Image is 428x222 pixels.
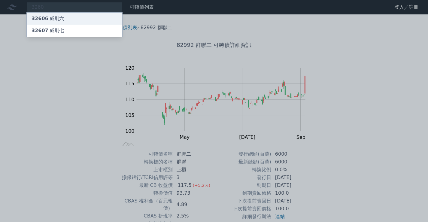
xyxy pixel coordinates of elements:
[32,15,64,22] div: 威剛六
[27,13,122,25] a: 32606威剛六
[32,27,64,34] div: 威剛七
[32,28,48,33] span: 32607
[32,16,48,21] span: 32606
[27,25,122,37] a: 32607威剛七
